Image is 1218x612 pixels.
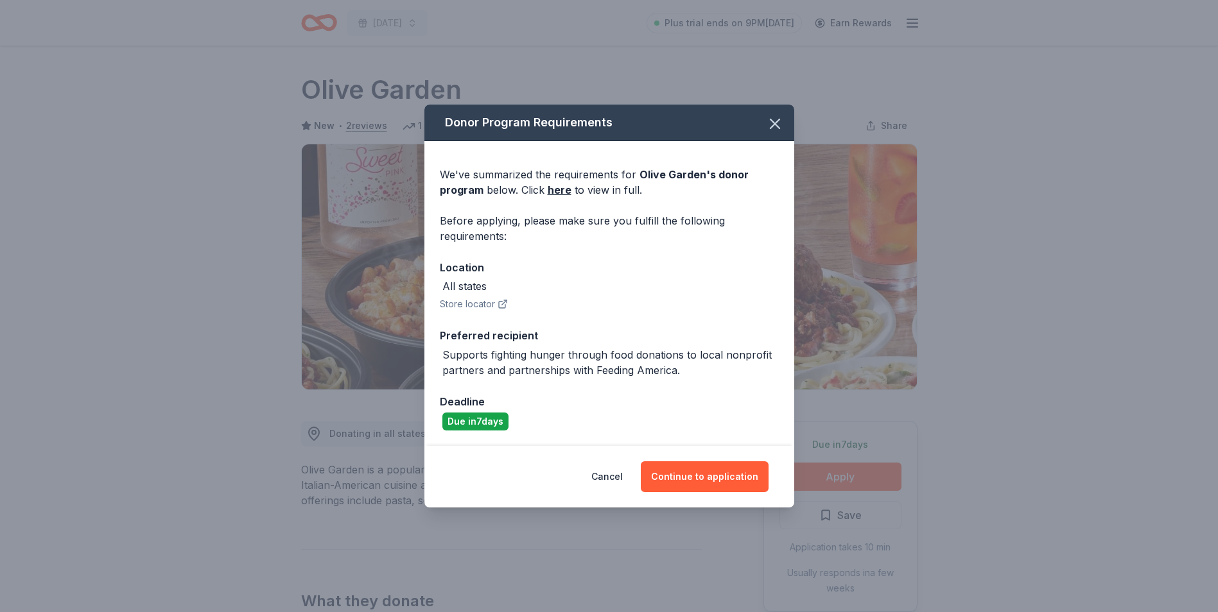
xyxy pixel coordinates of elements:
[440,213,779,244] div: Before applying, please make sure you fulfill the following requirements:
[440,167,779,198] div: We've summarized the requirements for below. Click to view in full.
[442,347,779,378] div: Supports fighting hunger through food donations to local nonprofit partners and partnerships with...
[440,393,779,410] div: Deadline
[424,105,794,141] div: Donor Program Requirements
[442,278,487,294] div: All states
[440,296,508,312] button: Store locator
[548,182,571,198] a: here
[641,461,769,492] button: Continue to application
[591,461,623,492] button: Cancel
[440,259,779,276] div: Location
[442,412,509,430] div: Due in 7 days
[440,327,779,344] div: Preferred recipient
